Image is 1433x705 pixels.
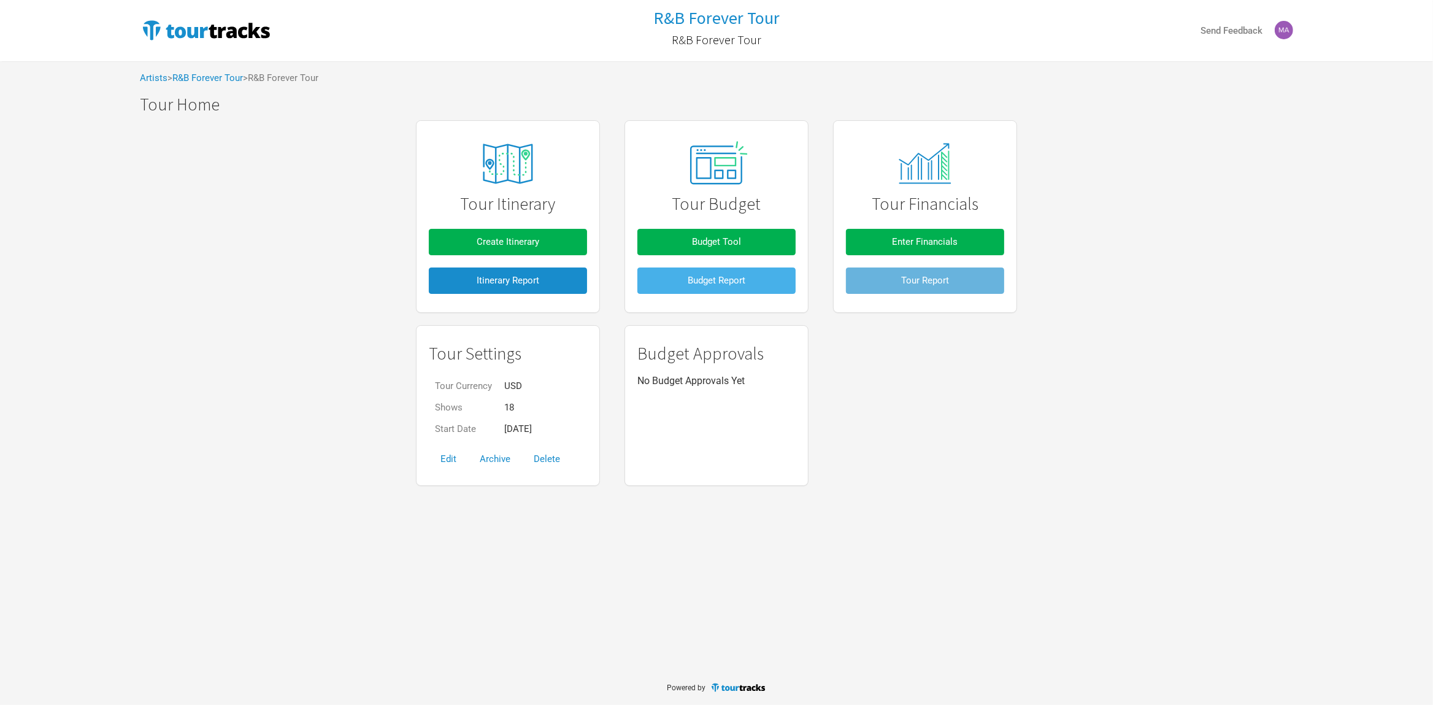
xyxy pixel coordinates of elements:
span: > R&B Forever Tour [243,74,318,83]
a: R&B Forever Tour [653,9,780,28]
a: Budget Report [637,261,796,300]
a: Create Itinerary [429,223,587,261]
a: Edit [429,453,468,464]
span: Tour Report [901,275,949,286]
a: Itinerary Report [429,261,587,300]
h1: Tour Itinerary [429,195,587,214]
p: No Budget Approvals Yet [637,376,796,387]
img: TourTracks [710,682,767,693]
h1: Tour Settings [429,344,587,363]
button: Budget Report [637,268,796,294]
img: tourtracks_02_icon_presets.svg [675,138,758,190]
h1: Tour Budget [637,195,796,214]
td: 18 [498,397,538,418]
a: Enter Financials [846,223,1004,261]
td: [DATE] [498,418,538,440]
h1: Tour Financials [846,195,1004,214]
button: Edit [429,446,468,472]
button: Enter Financials [846,229,1004,255]
td: Shows [429,397,498,418]
img: tourtracks_14_icons_monitor.svg [892,143,958,184]
span: Enter Financials [893,236,958,247]
button: Create Itinerary [429,229,587,255]
button: Delete [522,446,572,472]
span: Itinerary Report [477,275,539,286]
img: TourTracks [140,18,272,42]
a: R&B Forever Tour [672,27,761,53]
a: Budget Tool [637,223,796,261]
span: Create Itinerary [477,236,539,247]
span: Powered by [667,684,705,693]
td: Start Date [429,418,498,440]
a: Tour Report [846,261,1004,300]
h2: R&B Forever Tour [672,33,761,47]
a: Artists [140,72,167,83]
span: Budget Report [688,275,745,286]
button: Archive [468,446,522,472]
button: Budget Tool [637,229,796,255]
h1: Budget Approvals [637,344,796,363]
button: Tour Report [846,268,1004,294]
h1: R&B Forever Tour [653,7,780,29]
a: R&B Forever Tour [172,72,243,83]
img: Dr.Mary [1275,21,1293,39]
strong: Send Feedback [1201,25,1262,36]
td: USD [498,376,538,397]
button: Itinerary Report [429,268,587,294]
img: tourtracks_icons_FA_06_icons_itinerary.svg [462,135,554,193]
td: Tour Currency [429,376,498,397]
h1: Tour Home [140,95,1305,114]
span: > [167,74,243,83]
span: Budget Tool [692,236,741,247]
